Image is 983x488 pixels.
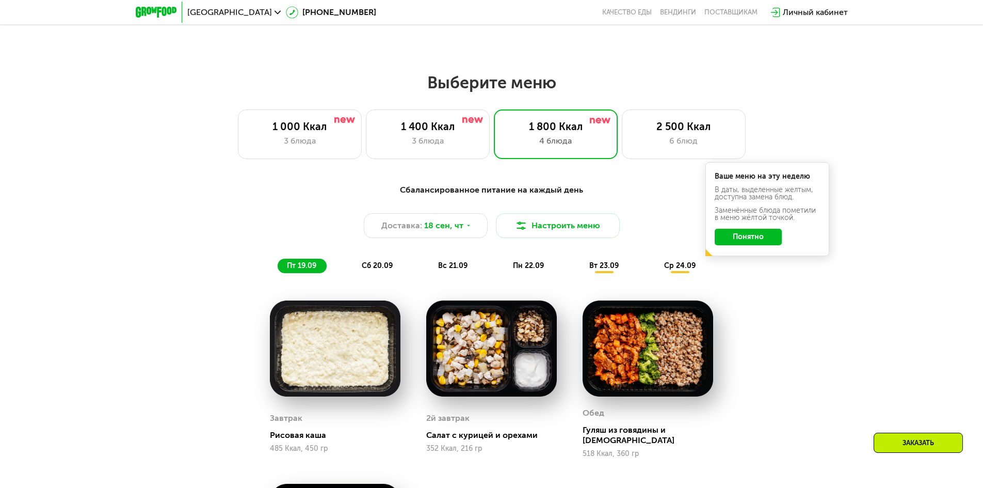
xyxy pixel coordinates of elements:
div: 518 Ккал, 360 гр [583,450,713,458]
div: В даты, выделенные желтым, доступна замена блюд. [715,186,820,201]
a: Качество еды [602,8,652,17]
div: Завтрак [270,411,302,426]
div: Рисовая каша [270,430,409,440]
a: [PHONE_NUMBER] [286,6,376,19]
span: вт 23.09 [589,261,619,270]
div: Личный кабинет [783,6,848,19]
div: поставщикам [704,8,758,17]
div: 2 500 Ккал [633,120,735,133]
div: 3 блюда [249,135,351,147]
div: 1 800 Ккал [505,120,607,133]
div: 485 Ккал, 450 гр [270,445,400,453]
div: 4 блюда [505,135,607,147]
h2: Выберите меню [33,72,950,93]
div: Обед [583,405,604,421]
span: 18 сен, чт [424,219,463,232]
span: пт 19.09 [287,261,316,270]
div: Заменённые блюда пометили в меню жёлтой точкой. [715,207,820,222]
div: 2й завтрак [426,411,470,426]
div: 1 000 Ккал [249,120,351,133]
span: ср 24.09 [664,261,696,270]
div: 6 блюд [633,135,735,147]
span: сб 20.09 [362,261,393,270]
span: [GEOGRAPHIC_DATA] [187,8,272,17]
div: Салат с курицей и орехами [426,430,565,440]
a: Вендинги [660,8,696,17]
div: 1 400 Ккал [377,120,479,133]
div: Сбалансированное питание на каждый день [186,184,797,197]
span: вс 21.09 [438,261,468,270]
span: пн 22.09 [513,261,544,270]
div: 3 блюда [377,135,479,147]
button: Понятно [715,229,782,245]
div: Заказать [874,433,963,453]
span: Доставка: [381,219,422,232]
div: Гуляш из говядины и [DEMOGRAPHIC_DATA] [583,425,721,446]
div: Ваше меню на эту неделю [715,173,820,180]
button: Настроить меню [496,213,620,238]
div: 352 Ккал, 216 гр [426,445,557,453]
